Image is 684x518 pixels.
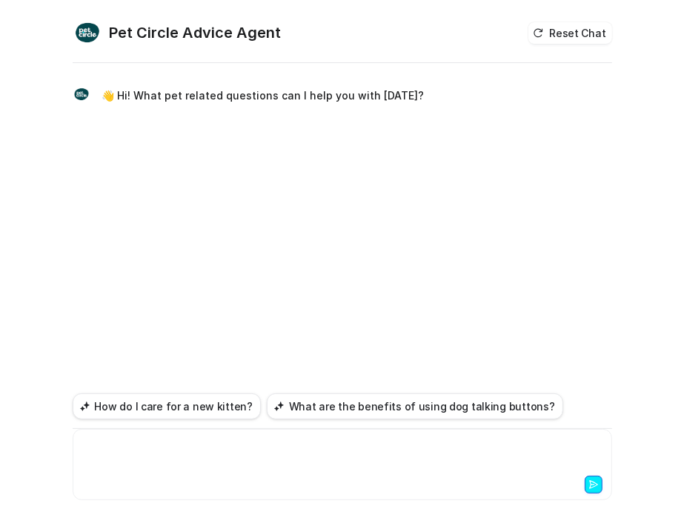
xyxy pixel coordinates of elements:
[528,22,611,44] button: Reset Chat
[110,22,282,43] h2: Pet Circle Advice Agent
[267,393,563,419] button: What are the benefits of using dog talking buttons?
[73,393,261,419] button: How do I care for a new kitten?
[102,87,425,105] p: 👋 Hi! What pet related questions can I help you with [DATE]?
[73,18,102,47] img: Widget
[73,85,90,103] img: Widget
